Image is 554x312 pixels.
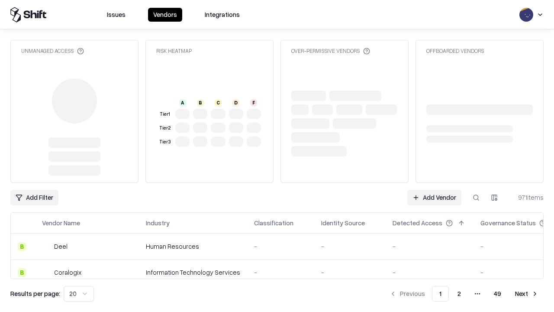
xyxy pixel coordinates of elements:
button: 49 [487,286,508,302]
div: Offboarded Vendors [426,47,484,55]
div: Coralogix [54,268,81,277]
button: Vendors [148,8,182,22]
div: - [393,268,467,277]
div: Unmanaged Access [21,47,84,55]
div: Tier 3 [158,138,172,146]
div: Identity Source [321,218,365,227]
div: - [254,242,307,251]
button: 2 [451,286,468,302]
div: B [197,99,204,106]
p: Results per page: [10,289,60,298]
button: 1 [432,286,449,302]
div: Detected Access [393,218,442,227]
img: Coralogix [42,268,51,277]
button: Add Filter [10,190,58,205]
div: Industry [146,218,170,227]
div: Classification [254,218,293,227]
div: C [215,99,222,106]
div: - [321,268,379,277]
div: Vendor Name [42,218,80,227]
button: Integrations [200,8,245,22]
div: D [232,99,239,106]
img: Deel [42,242,51,251]
div: 971 items [509,193,544,202]
a: Add Vendor [407,190,461,205]
div: Tier 2 [158,124,172,132]
div: A [179,99,186,106]
div: F [250,99,257,106]
button: Issues [102,8,131,22]
div: B [18,268,26,277]
div: - [254,268,307,277]
div: Deel [54,242,68,251]
button: Next [510,286,544,302]
div: Over-Permissive Vendors [291,47,370,55]
div: Information Technology Services [146,268,240,277]
div: Tier 1 [158,110,172,118]
div: Governance Status [480,218,536,227]
div: B [18,242,26,251]
div: - [393,242,467,251]
nav: pagination [384,286,544,302]
div: Human Resources [146,242,240,251]
div: - [321,242,379,251]
div: Risk Heatmap [156,47,192,55]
